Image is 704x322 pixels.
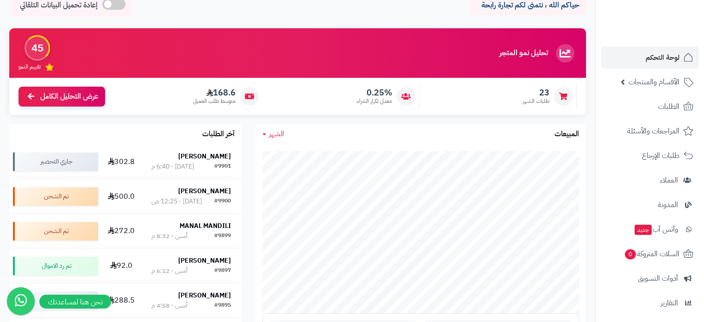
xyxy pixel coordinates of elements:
strong: [PERSON_NAME] [178,152,231,161]
a: وآتس آبجديد [601,218,698,240]
a: المدونة [601,194,698,216]
div: تم رد الاموال [13,257,98,275]
a: طلبات الإرجاع [601,145,698,167]
span: أدوات التسويق [638,272,678,285]
div: [DATE] - 12:25 ص [151,197,202,206]
span: تقييم النمو [19,63,41,71]
h3: المبيعات [554,130,579,139]
a: لوحة التحكم [601,46,698,69]
span: طلبات الإرجاع [642,149,679,162]
strong: [PERSON_NAME] [178,256,231,265]
img: logo-2.png [641,25,695,44]
a: عرض التحليل الكامل [19,87,105,107]
span: العملاء [660,174,678,187]
td: 288.5 [102,284,141,318]
td: 272.0 [102,214,141,248]
span: السلات المتروكة [624,247,679,260]
span: جديد [635,225,652,235]
div: جاري التحضير [13,291,98,310]
div: #9901 [214,162,231,171]
div: [DATE] - 6:40 م [151,162,194,171]
div: #9895 [214,301,231,310]
a: السلات المتروكة0 [601,243,698,265]
span: 0 [625,249,636,259]
div: جاري التحضير [13,152,98,171]
span: التقارير [660,297,678,309]
td: 302.8 [102,145,141,179]
span: متوسط طلب العميل [193,97,236,105]
span: عرض التحليل الكامل [40,91,98,102]
a: المراجعات والأسئلة [601,120,698,142]
a: أدوات التسويق [601,267,698,290]
strong: [PERSON_NAME] [178,290,231,300]
span: الطلبات [658,100,679,113]
h3: تحليل نمو المتجر [499,49,548,57]
div: #9900 [214,197,231,206]
span: طلبات الشهر [523,97,549,105]
div: أمس - 8:32 م [151,232,187,241]
div: تم الشحن [13,187,98,206]
a: الطلبات [601,95,698,118]
a: التقارير [601,292,698,314]
span: معدل تكرار الشراء [357,97,392,105]
div: أمس - 6:12 م [151,266,187,276]
span: وآتس آب [634,223,678,236]
strong: [PERSON_NAME] [178,186,231,196]
span: 23 [523,88,549,98]
span: المدونة [658,198,678,211]
span: الشهر [269,128,284,139]
span: المراجعات والأسئلة [627,125,679,138]
div: تم الشحن [13,222,98,240]
span: 0.25% [357,88,392,98]
td: 92.0 [102,249,141,283]
div: أمس - 4:58 م [151,301,187,310]
span: لوحة التحكم [646,51,679,64]
a: العملاء [601,169,698,191]
h3: آخر الطلبات [202,130,235,139]
span: الأقسام والمنتجات [629,76,679,88]
strong: MANAL MANDILI [180,221,231,231]
div: #9897 [214,266,231,276]
a: الشهر [262,129,284,139]
div: #9899 [214,232,231,241]
span: 168.6 [193,88,236,98]
td: 500.0 [102,179,141,214]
